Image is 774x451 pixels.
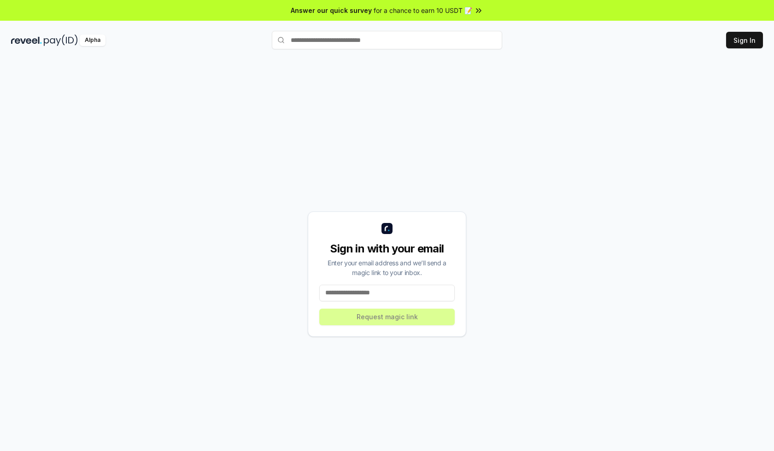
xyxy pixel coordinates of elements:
[80,35,106,46] div: Alpha
[381,223,393,234] img: logo_small
[291,6,372,15] span: Answer our quick survey
[319,241,455,256] div: Sign in with your email
[11,35,42,46] img: reveel_dark
[319,258,455,277] div: Enter your email address and we’ll send a magic link to your inbox.
[374,6,472,15] span: for a chance to earn 10 USDT 📝
[726,32,763,48] button: Sign In
[44,35,78,46] img: pay_id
